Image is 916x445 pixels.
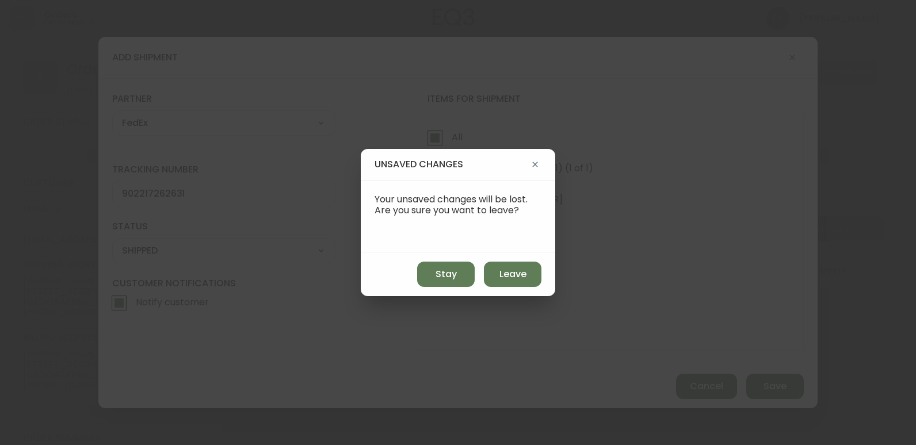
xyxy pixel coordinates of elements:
button: Stay [417,262,475,287]
span: Leave [499,268,526,281]
button: Leave [484,262,541,287]
span: Stay [436,268,457,281]
h4: unsaved changes [375,158,529,171]
span: Your unsaved changes will be lost. Are you sure you want to leave? [375,193,528,217]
